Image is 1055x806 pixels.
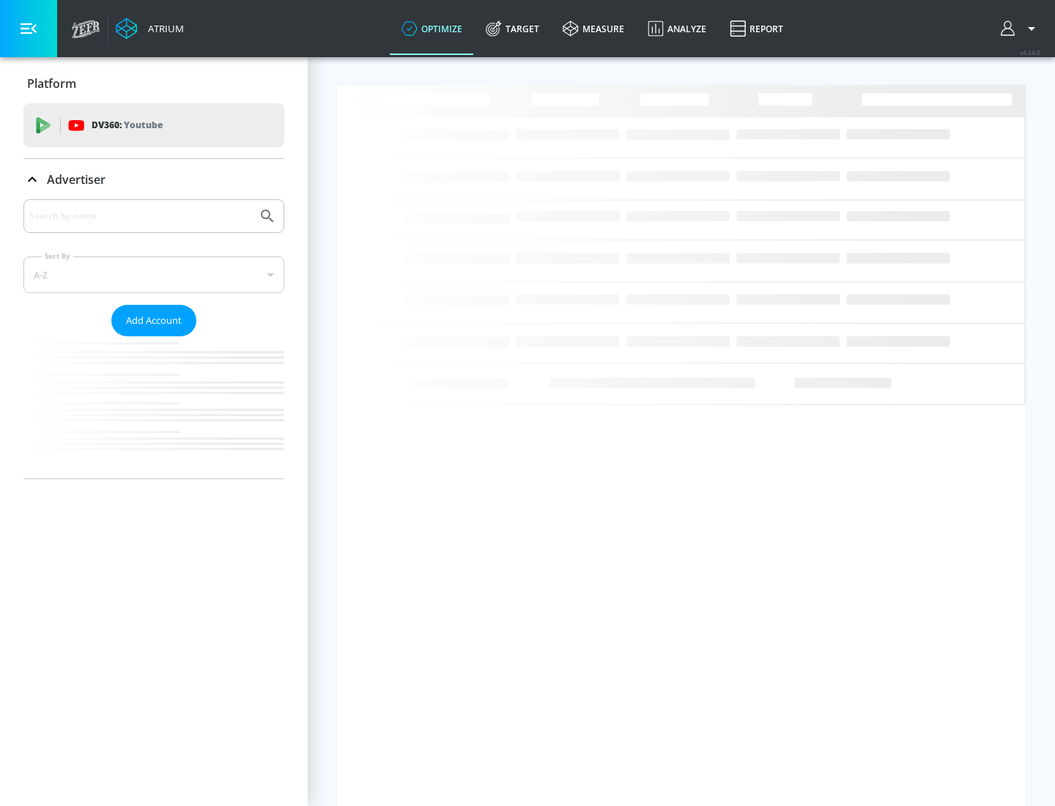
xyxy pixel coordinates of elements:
a: Analyze [636,2,718,55]
div: Advertiser [23,159,284,200]
span: v 4.24.0 [1020,48,1040,56]
span: Add Account [126,312,182,329]
p: Platform [27,75,76,92]
div: Advertiser [23,199,284,478]
a: Report [718,2,795,55]
label: Sort By [42,251,73,261]
input: Search by name [29,207,251,226]
a: measure [551,2,636,55]
a: Atrium [116,18,184,40]
div: Platform [23,63,284,104]
button: Add Account [111,305,196,336]
div: A-Z [23,256,284,293]
div: Atrium [142,22,184,35]
a: optimize [390,2,474,55]
p: DV360: [92,117,163,133]
p: Advertiser [47,171,105,188]
nav: list of Advertiser [23,336,284,478]
p: Youtube [124,117,163,133]
a: Target [474,2,551,55]
div: DV360: Youtube [23,103,284,147]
